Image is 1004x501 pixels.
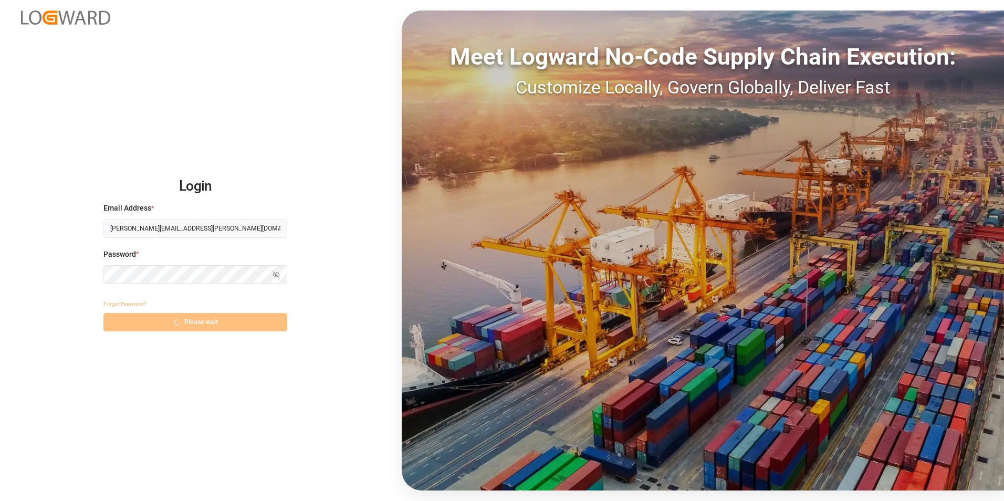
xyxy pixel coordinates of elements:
div: Meet Logward No-Code Supply Chain Execution: [402,39,1004,74]
span: Password [103,249,136,260]
img: Logward_new_orange.png [21,11,110,25]
span: Email Address [103,203,151,214]
div: Customize Locally, Govern Globally, Deliver Fast [402,74,1004,101]
h2: Login [103,170,287,203]
input: Enter your email [103,220,287,238]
